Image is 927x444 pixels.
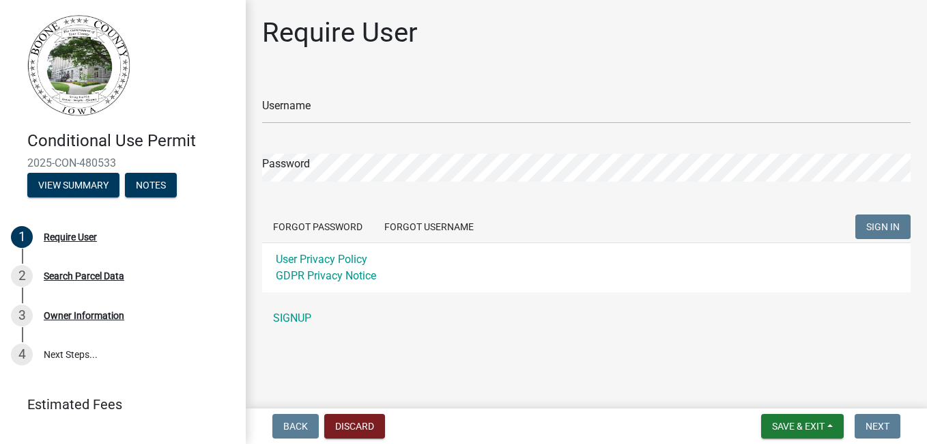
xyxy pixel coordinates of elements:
[27,131,235,151] h4: Conditional Use Permit
[373,214,485,239] button: Forgot Username
[262,214,373,239] button: Forgot Password
[855,414,900,439] button: Next
[866,421,889,432] span: Next
[11,226,33,248] div: 1
[324,414,385,439] button: Discard
[125,173,177,197] button: Notes
[262,16,418,49] h1: Require User
[276,253,367,266] a: User Privacy Policy
[44,232,97,242] div: Require User
[27,180,119,191] wm-modal-confirm: Summary
[27,14,131,117] img: Boone County, Iowa
[44,271,124,281] div: Search Parcel Data
[283,421,308,432] span: Back
[262,305,911,332] a: SIGNUP
[772,421,825,432] span: Save & Exit
[761,414,844,439] button: Save & Exit
[27,156,218,169] span: 2025-CON-480533
[125,180,177,191] wm-modal-confirm: Notes
[11,305,33,327] div: 3
[11,391,224,418] a: Estimated Fees
[272,414,319,439] button: Back
[27,173,119,197] button: View Summary
[276,269,376,282] a: GDPR Privacy Notice
[44,311,124,320] div: Owner Information
[855,214,911,239] button: SIGN IN
[11,344,33,365] div: 4
[11,265,33,287] div: 2
[866,221,900,232] span: SIGN IN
